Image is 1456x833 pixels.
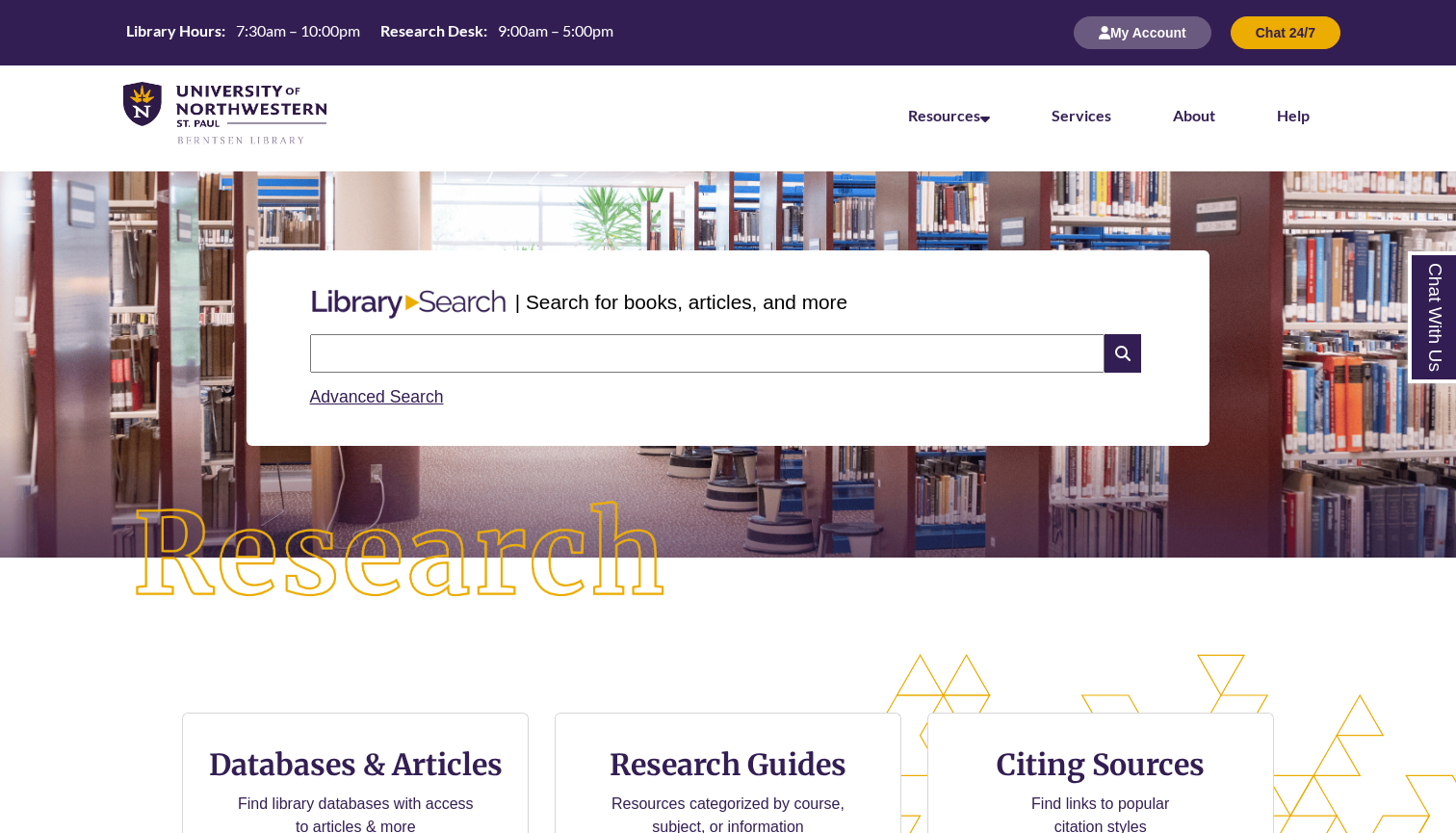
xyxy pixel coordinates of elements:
span: 9:00am – 5:00pm [498,21,613,39]
img: UNWSP Library Logo [123,82,326,146]
a: Advanced Search [310,387,444,406]
img: Research [73,442,728,669]
p: | Search for books, articles, and more [515,287,847,317]
th: Research Desk: [373,20,490,41]
h3: Databases & Articles [198,746,512,783]
table: Hours Today [118,20,621,44]
h3: Research Guides [571,746,885,783]
img: Libary Search [302,282,515,326]
button: My Account [1074,16,1211,49]
a: Hours Today [118,20,621,46]
th: Library Hours: [118,20,228,41]
a: Help [1277,106,1310,124]
h3: Citing Sources [983,746,1218,783]
a: About [1173,106,1215,124]
a: My Account [1074,24,1211,40]
a: Resources [908,106,990,124]
button: Chat 24/7 [1231,16,1340,49]
a: Chat 24/7 [1231,24,1340,40]
i: Search [1105,334,1141,373]
span: 7:30am – 10:00pm [236,21,360,39]
a: Services [1052,106,1111,124]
